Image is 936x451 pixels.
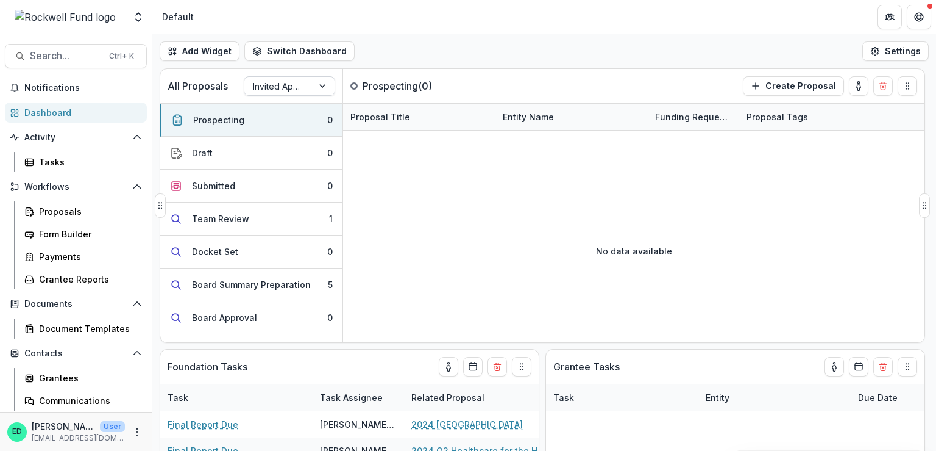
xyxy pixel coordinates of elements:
[512,357,531,377] button: Drag
[439,357,458,377] button: toggle-assigned-to-me
[24,83,142,93] span: Notifications
[15,10,116,24] img: Rockwell Fund logo
[39,228,137,240] div: Form Builder
[320,418,397,431] div: [PERSON_NAME][GEOGRAPHIC_DATA]
[24,348,127,359] span: Contacts
[168,79,228,93] p: All Proposals
[19,391,147,411] a: Communications
[327,179,333,192] div: 0
[329,212,333,225] div: 1
[495,110,561,123] div: Entity Name
[130,5,147,29] button: Open entity switcher
[32,433,125,444] p: [EMAIL_ADDRESS][DOMAIN_NAME]
[5,294,147,314] button: Open Documents
[160,41,239,61] button: Add Widget
[404,391,492,404] div: Related Proposal
[30,50,102,62] span: Search...
[313,391,390,404] div: Task Assignee
[495,104,648,130] div: Entity Name
[849,76,868,96] button: toggle-assigned-to-me
[12,428,22,436] div: Estevan D. Delgado
[160,104,342,137] button: Prospecting0
[739,104,892,130] div: Proposal Tags
[907,5,931,29] button: Get Help
[404,384,556,411] div: Related Proposal
[19,368,147,388] a: Grantees
[19,319,147,339] a: Document Templates
[192,212,249,225] div: Team Review
[160,203,342,236] button: Team Review1
[192,311,257,324] div: Board Approval
[343,104,495,130] div: Proposal Title
[5,103,147,123] a: Dashboard
[24,182,127,192] span: Workflows
[343,110,417,123] div: Proposal Title
[327,146,333,159] div: 0
[648,104,739,130] div: Funding Requested
[5,344,147,363] button: Open Contacts
[39,273,137,286] div: Grantee Reports
[648,110,739,123] div: Funding Requested
[39,322,137,335] div: Document Templates
[411,418,523,431] a: 2024 [GEOGRAPHIC_DATA]
[39,394,137,407] div: Communications
[39,372,137,384] div: Grantees
[919,193,930,218] button: Drag
[155,193,166,218] button: Drag
[160,170,342,203] button: Submitted0
[5,44,147,68] button: Search...
[24,106,137,119] div: Dashboard
[463,357,483,377] button: Calendar
[244,41,355,61] button: Switch Dashboard
[363,79,454,93] p: Prospecting ( 0 )
[5,78,147,98] button: Notifications
[39,205,137,218] div: Proposals
[162,10,194,23] div: Default
[107,49,136,63] div: Ctrl + K
[313,384,404,411] div: Task Assignee
[192,245,238,258] div: Docket Set
[19,247,147,267] a: Payments
[24,299,127,309] span: Documents
[192,179,235,192] div: Submitted
[849,357,868,377] button: Calendar
[160,269,342,301] button: Board Summary Preparation5
[824,357,844,377] button: toggle-assigned-to-me
[898,357,917,377] button: Drag
[19,152,147,172] a: Tasks
[24,132,127,143] span: Activity
[130,425,144,439] button: More
[739,110,815,123] div: Proposal Tags
[877,5,902,29] button: Partners
[743,76,844,96] button: Create Proposal
[39,156,137,168] div: Tasks
[327,114,333,126] div: 0
[596,245,672,258] p: No data available
[192,146,213,159] div: Draft
[19,224,147,244] a: Form Builder
[160,384,313,411] div: Task
[168,418,238,431] a: Final Report Due
[160,301,342,334] button: Board Approval0
[327,245,333,258] div: 0
[160,137,342,170] button: Draft0
[873,76,893,96] button: Delete card
[192,278,311,291] div: Board Summary Preparation
[5,128,147,147] button: Open Activity
[328,278,333,291] div: 5
[160,236,342,269] button: Docket Set0
[862,41,929,61] button: Settings
[157,8,199,26] nav: breadcrumb
[19,201,147,222] a: Proposals
[487,357,507,377] button: Delete card
[327,311,333,324] div: 0
[19,269,147,289] a: Grantee Reports
[39,250,137,263] div: Payments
